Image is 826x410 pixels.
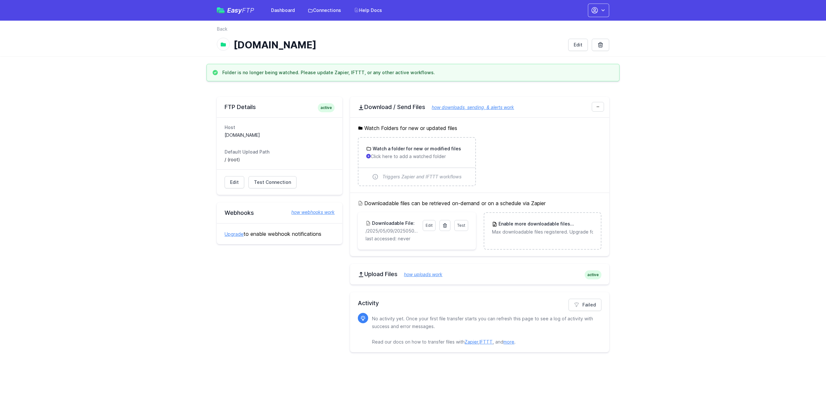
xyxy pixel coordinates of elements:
[222,69,435,76] h3: Folder is no longer being watched. Please update Zapier, IFTTT, or any other active workflows.
[569,299,601,311] a: Failed
[484,213,601,243] a: Enable more downloadable filesUpgrade Max downloadable files registered. Upgrade for more.
[358,199,601,207] h5: Downloadable files can be retrieved on-demand or on a schedule via Zapier
[358,299,601,308] h2: Activity
[217,7,225,13] img: easyftp_logo.png
[350,5,386,16] a: Help Docs
[225,124,335,131] dt: Host
[227,7,254,14] span: Easy
[304,5,345,16] a: Connections
[267,5,299,16] a: Dashboard
[225,156,335,163] dd: / (root)
[423,220,436,231] a: Edit
[217,26,227,32] a: Back
[465,339,478,345] a: Zapier
[358,124,601,132] h5: Watch Folders for new or updated files
[366,235,468,242] p: last accessed: never
[497,221,593,227] h3: Enable more downloadable files
[382,174,462,180] span: Triggers Zapier and IFTTT workflows
[225,149,335,155] dt: Default Upload Path
[225,103,335,111] h2: FTP Details
[585,270,601,279] span: active
[492,229,593,235] p: Max downloadable files registered. Upgrade for more.
[242,6,254,14] span: FTP
[358,103,601,111] h2: Download / Send Files
[254,179,291,185] span: Test Connection
[358,270,601,278] h2: Upload Files
[248,176,297,188] a: Test Connection
[318,103,335,112] span: active
[372,315,596,346] p: No activity yet. Once your first file transfer starts you can refresh this page to see a log of a...
[479,339,493,345] a: IFTTT
[358,138,475,185] a: Watch a folder for new or modified files Click here to add a watched folder Triggers Zapier and I...
[366,153,467,160] p: Click here to add a watched folder
[454,220,468,231] a: Test
[366,228,418,234] p: /2025/05/09/20250509171559_inbound_0422652309_0756011820.mp3
[225,209,335,217] h2: Webhooks
[398,272,442,277] a: how uploads work
[225,132,335,138] dd: [DOMAIN_NAME]
[570,221,593,227] span: Upgrade
[225,176,244,188] a: Edit
[425,105,514,110] a: how downloads, sending, & alerts work
[217,26,609,36] nav: Breadcrumb
[217,223,342,244] div: to enable webhook notifications
[568,39,588,51] a: Edit
[371,145,461,152] h3: Watch a folder for new or modified files
[371,220,415,226] h3: Downloadable File:
[217,7,254,14] a: EasyFTP
[234,39,563,51] h1: [DOMAIN_NAME]
[503,339,514,345] a: more
[225,231,244,237] a: Upgrade
[285,209,335,215] a: how webhooks work
[457,223,465,228] span: Test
